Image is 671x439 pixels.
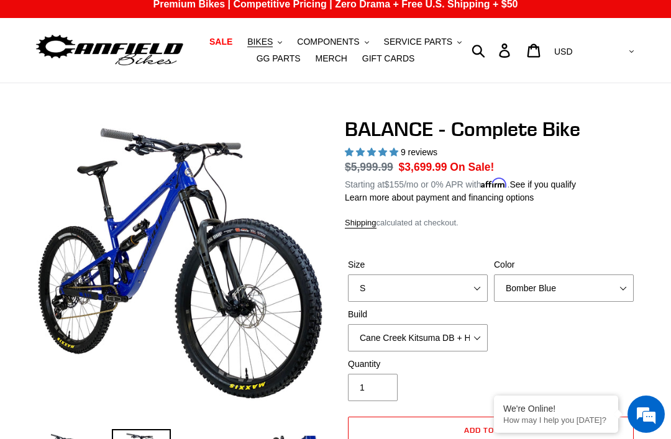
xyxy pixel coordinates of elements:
span: MERCH [316,53,347,64]
h1: BALANCE - Complete Bike [345,117,637,141]
span: Add to cart [464,425,518,435]
a: GIFT CARDS [356,50,421,67]
button: COMPONENTS [291,34,375,50]
span: GIFT CARDS [362,53,415,64]
span: GG PARTS [257,53,301,64]
label: Quantity [348,358,488,371]
span: SALE [209,37,232,47]
div: We're Online! [503,404,609,414]
span: 9 reviews [401,147,437,157]
a: See if you qualify - Learn more about Affirm Financing (opens in modal) [509,179,576,189]
p: Starting at /mo or 0% APR with . [345,175,576,191]
p: How may I help you today? [503,415,609,425]
a: MERCH [309,50,354,67]
label: Size [348,258,488,271]
span: Affirm [481,178,507,188]
span: BIKES [247,37,273,47]
span: COMPONENTS [297,37,359,47]
a: Learn more about payment and financing options [345,192,534,202]
label: Color [494,258,634,271]
span: On Sale! [450,159,494,175]
s: $5,999.99 [345,161,393,173]
button: SERVICE PARTS [378,34,468,50]
a: Shipping [345,218,377,229]
span: SERVICE PARTS [384,37,452,47]
button: BIKES [241,34,288,50]
span: $3,699.99 [399,161,447,173]
span: $155 [385,179,404,189]
div: calculated at checkout. [345,217,637,229]
span: 5.00 stars [345,147,401,157]
a: SALE [203,34,239,50]
a: GG PARTS [250,50,307,67]
img: Canfield Bikes [34,32,185,70]
label: Build [348,308,488,321]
